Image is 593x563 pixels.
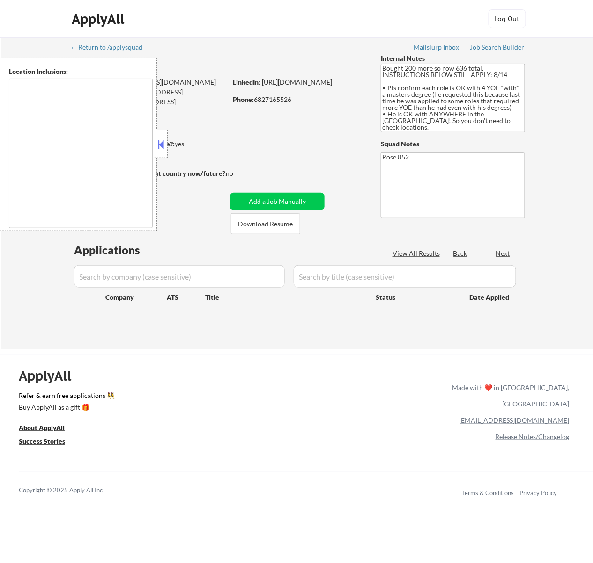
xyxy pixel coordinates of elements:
div: ApplyAll [19,368,82,384]
div: Buy ApplyAll as a gift 🎁 [19,404,112,411]
input: Search by title (case sensitive) [294,265,516,288]
div: Status [376,289,456,305]
button: Log Out [489,9,526,28]
a: Buy ApplyAll as a gift 🎁 [19,402,112,414]
u: About ApplyAll [19,424,65,432]
a: Privacy Policy [520,490,557,497]
div: Location Inclusions: [9,67,153,76]
u: Success Stories [19,437,65,445]
div: 6827165526 [233,95,365,104]
div: Made with ❤️ in [GEOGRAPHIC_DATA], [GEOGRAPHIC_DATA] [449,379,570,412]
div: Back [453,249,468,258]
div: Copyright © 2025 Apply All Inc [19,486,126,496]
input: Search by company (case sensitive) [74,265,285,288]
a: Terms & Conditions [462,490,514,497]
div: Job Search Builder [470,44,525,51]
div: no [226,169,252,178]
a: Refer & earn free applications 👯‍♀️ [19,392,257,402]
div: ATS [167,293,205,302]
div: Title [205,293,367,302]
div: ← Return to /applysquad [70,44,151,51]
div: View All Results [393,249,443,258]
div: Company [105,293,167,302]
a: Mailslurp Inbox [414,43,460,53]
a: [URL][DOMAIN_NAME] [262,78,332,86]
div: Squad Notes [381,139,525,149]
a: About ApplyAll [19,423,78,434]
button: Download Resume [231,213,300,234]
a: Success Stories [19,436,78,448]
div: Applications [74,245,167,256]
a: ← Return to /applysquad [70,43,151,53]
strong: Phone: [233,95,254,103]
button: Add a Job Manually [230,193,325,210]
strong: LinkedIn: [233,78,260,86]
div: Next [496,249,511,258]
a: Release Notes/Changelog [496,433,570,440]
a: [EMAIL_ADDRESS][DOMAIN_NAME] [460,416,570,424]
div: Date Applied [470,293,511,302]
div: ApplyAll [72,11,127,27]
div: Mailslurp Inbox [414,44,460,51]
div: Internal Notes [381,54,525,63]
